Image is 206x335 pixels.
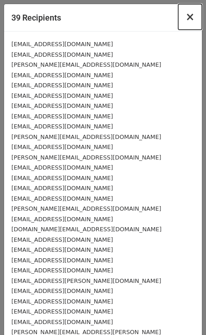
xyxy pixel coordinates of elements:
[185,11,195,23] span: ×
[11,123,113,130] small: [EMAIL_ADDRESS][DOMAIN_NAME]
[160,291,206,335] iframe: Chat Widget
[11,205,161,212] small: [PERSON_NAME][EMAIL_ADDRESS][DOMAIN_NAME]
[11,257,113,264] small: [EMAIL_ADDRESS][DOMAIN_NAME]
[11,267,113,274] small: [EMAIL_ADDRESS][DOMAIN_NAME]
[11,11,61,24] h5: 39 Recipients
[11,216,113,223] small: [EMAIL_ADDRESS][DOMAIN_NAME]
[11,41,113,48] small: [EMAIL_ADDRESS][DOMAIN_NAME]
[11,51,113,58] small: [EMAIL_ADDRESS][DOMAIN_NAME]
[11,185,113,191] small: [EMAIL_ADDRESS][DOMAIN_NAME]
[11,82,113,89] small: [EMAIL_ADDRESS][DOMAIN_NAME]
[11,319,113,325] small: [EMAIL_ADDRESS][DOMAIN_NAME]
[11,287,113,294] small: [EMAIL_ADDRESS][DOMAIN_NAME]
[11,298,113,305] small: [EMAIL_ADDRESS][DOMAIN_NAME]
[11,175,113,181] small: [EMAIL_ADDRESS][DOMAIN_NAME]
[11,236,113,243] small: [EMAIL_ADDRESS][DOMAIN_NAME]
[11,277,161,284] small: [EMAIL_ADDRESS][PERSON_NAME][DOMAIN_NAME]
[11,308,113,315] small: [EMAIL_ADDRESS][DOMAIN_NAME]
[160,291,206,335] div: Chatwidget
[178,4,202,30] button: Close
[11,133,161,140] small: [PERSON_NAME][EMAIL_ADDRESS][DOMAIN_NAME]
[11,61,161,68] small: [PERSON_NAME][EMAIL_ADDRESS][DOMAIN_NAME]
[11,154,161,161] small: [PERSON_NAME][EMAIL_ADDRESS][DOMAIN_NAME]
[11,164,113,171] small: [EMAIL_ADDRESS][DOMAIN_NAME]
[11,226,161,233] small: [DOMAIN_NAME][EMAIL_ADDRESS][DOMAIN_NAME]
[11,102,113,109] small: [EMAIL_ADDRESS][DOMAIN_NAME]
[11,246,113,253] small: [EMAIL_ADDRESS][DOMAIN_NAME]
[11,92,113,99] small: [EMAIL_ADDRESS][DOMAIN_NAME]
[11,113,113,120] small: [EMAIL_ADDRESS][DOMAIN_NAME]
[11,72,113,79] small: [EMAIL_ADDRESS][DOMAIN_NAME]
[11,144,113,150] small: [EMAIL_ADDRESS][DOMAIN_NAME]
[11,195,113,202] small: [EMAIL_ADDRESS][DOMAIN_NAME]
